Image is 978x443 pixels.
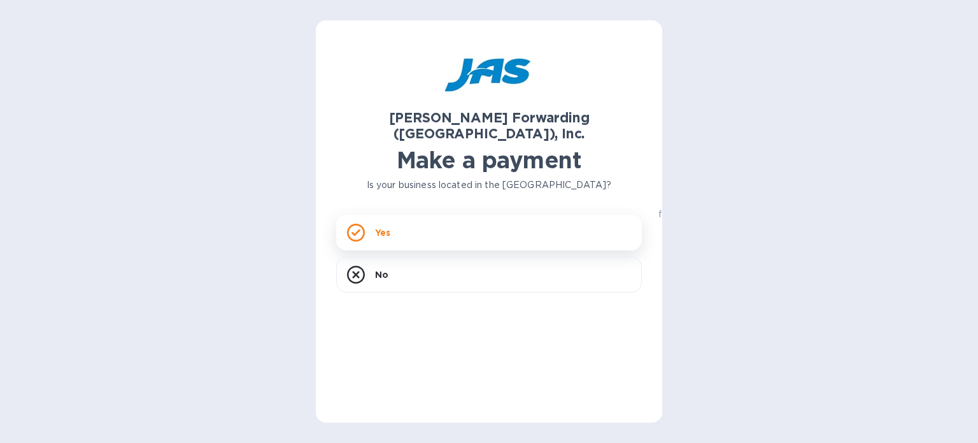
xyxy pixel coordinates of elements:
h1: Make a payment [336,147,642,173]
b: [PERSON_NAME] Forwarding ([GEOGRAPHIC_DATA]), Inc. [389,110,590,142]
p: Is your business located in the [GEOGRAPHIC_DATA]? [336,178,642,192]
p: Yes [375,226,390,239]
p: All your account information will remain secure and hidden from [PERSON_NAME] Forwarding ([GEOGRA... [642,194,947,235]
p: No [375,268,388,281]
